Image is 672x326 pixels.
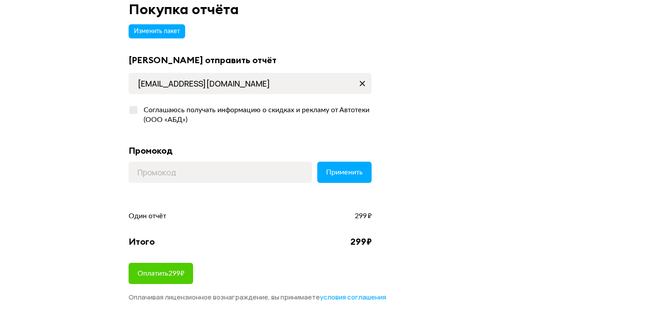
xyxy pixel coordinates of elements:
[129,54,372,66] div: [PERSON_NAME] отправить отчёт
[137,270,184,277] span: Оплатить 299 ₽
[129,236,155,247] div: Итого
[350,236,372,247] div: 299 ₽
[129,263,193,284] button: Оплатить299₽
[320,293,386,302] a: условия соглашения
[129,145,372,156] div: Промокод
[134,28,180,34] span: Изменить пакет
[320,292,386,302] span: условия соглашения
[129,24,185,38] button: Изменить пакет
[129,292,386,302] span: Оплачивая лицензионное вознаграждение, вы принимаете
[129,73,372,94] input: Адрес почты
[326,169,363,176] span: Применить
[138,105,372,125] div: Соглашаюсь получать информацию о скидках и рекламу от Автотеки (ООО «АБД»)
[129,211,166,221] span: Один отчёт
[129,1,544,17] div: Покупка отчёта
[355,211,372,221] span: 299 ₽
[129,162,312,183] input: Промокод
[317,162,372,183] button: Применить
